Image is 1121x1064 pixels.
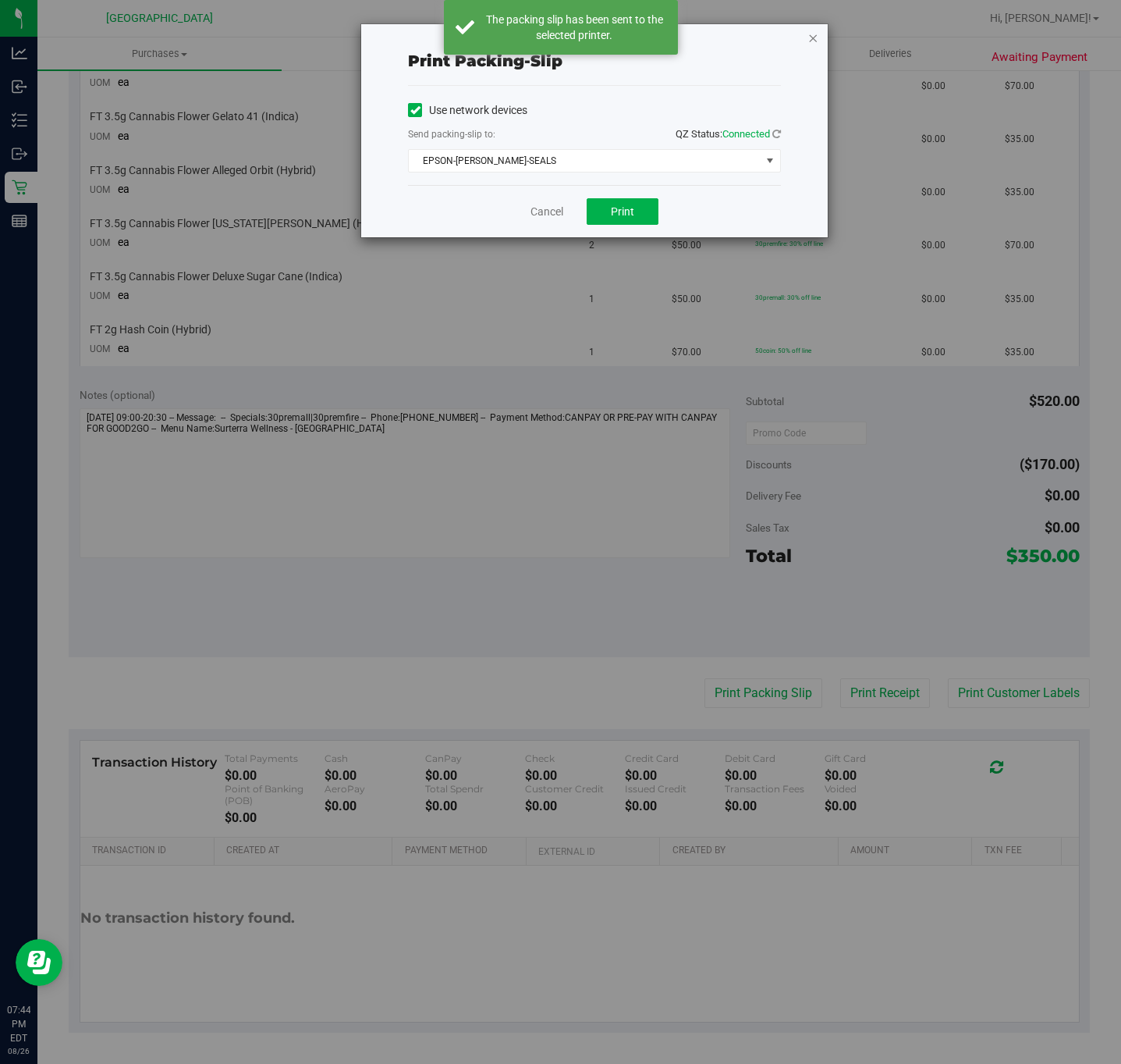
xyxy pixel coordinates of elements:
[722,128,770,140] span: Connected
[408,127,495,141] label: Send packing-slip to:
[761,150,780,172] span: select
[676,128,781,140] span: QZ Status:
[611,205,634,218] span: Print
[408,52,562,70] span: Print packing-slip
[408,102,527,119] label: Use network devices
[587,198,658,225] button: Print
[16,939,62,986] iframe: Resource center
[409,150,761,172] span: EPSON-[PERSON_NAME]-SEALS
[530,204,563,220] a: Cancel
[483,12,666,43] div: The packing slip has been sent to the selected printer.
